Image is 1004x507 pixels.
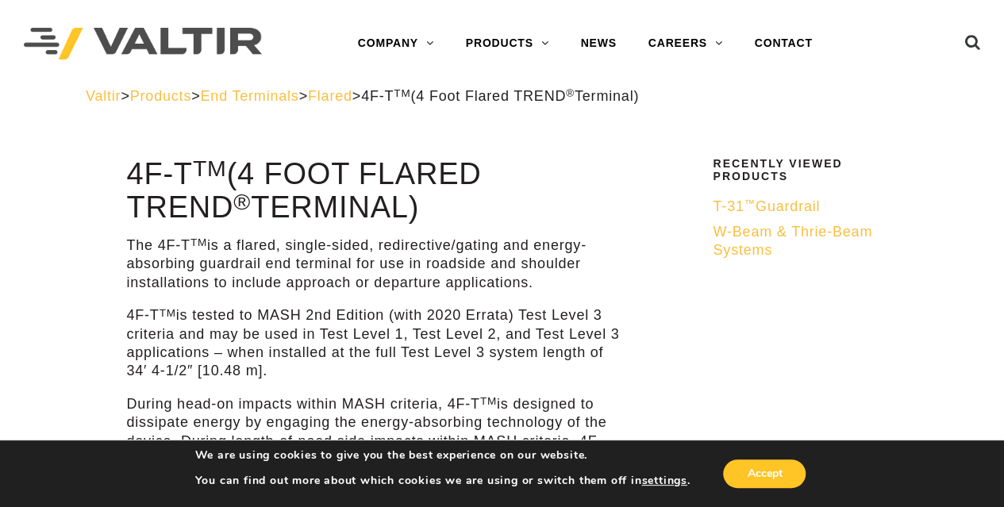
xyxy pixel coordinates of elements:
[480,395,497,407] sup: TM
[190,236,207,248] sup: TM
[195,474,690,488] p: You can find out more about which cookies we are using or switch them off in .
[394,87,410,99] sup: TM
[200,88,298,104] a: End Terminals
[713,198,820,214] span: T-31 Guardrail
[566,87,575,99] sup: ®
[723,459,806,488] button: Accept
[126,158,626,225] h1: 4F-T (4 Foot Flared TREND Terminal)
[195,448,690,463] p: We are using cookies to give you the best experience on our website.
[126,306,626,381] p: 4F-T is tested to MASH 2nd Edition (with 2020 Errata) Test Level 3 criteria and may be used in Te...
[233,189,251,214] sup: ®
[342,28,450,60] a: COMPANY
[86,87,918,106] div: > > > >
[713,158,908,182] h2: Recently Viewed Products
[308,88,352,104] a: Flared
[126,236,626,292] p: The 4F-T is a flared, single-sided, redirective/gating and energy-absorbing guardrail end termina...
[633,28,739,60] a: CAREERS
[160,307,176,319] sup: TM
[24,28,262,60] img: Valtir
[739,28,829,60] a: CONTACT
[450,28,565,60] a: PRODUCTS
[361,88,639,104] span: 4F-T (4 Foot Flared TREND Terminal)
[193,156,227,181] sup: TM
[744,198,756,209] sup: ™
[713,198,908,216] a: T-31™Guardrail
[564,28,632,60] a: NEWS
[641,474,687,488] button: settings
[126,395,626,470] p: During head-on impacts within MASH criteria, 4F-T is designed to dissipate energy by engaging the...
[86,88,121,104] a: Valtir
[713,224,872,258] span: W-Beam & Thrie-Beam Systems
[130,88,191,104] a: Products
[713,223,908,260] a: W-Beam & Thrie-Beam Systems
